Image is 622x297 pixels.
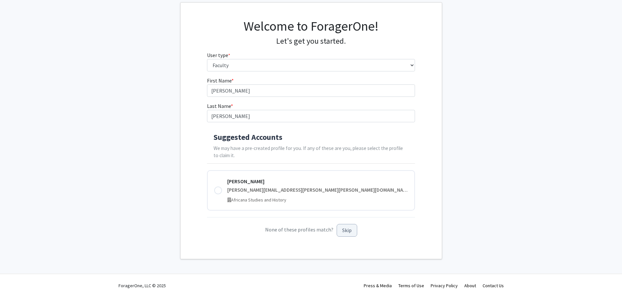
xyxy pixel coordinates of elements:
[464,283,476,289] a: About
[119,274,166,297] div: ForagerOne, LLC © 2025
[227,186,408,194] div: [PERSON_NAME][EMAIL_ADDRESS][PERSON_NAME][PERSON_NAME][DOMAIN_NAME]
[483,283,504,289] a: Contact Us
[231,197,286,203] span: Africana Studies and History
[207,18,415,34] h1: Welcome to ForagerOne!
[227,177,408,185] div: [PERSON_NAME]
[207,77,231,84] span: First Name
[337,224,357,237] button: Skip
[214,145,408,160] p: We may have a pre-created profile for you. If any of these are you, please select the profile to ...
[214,133,408,142] h4: Suggested Accounts
[207,224,415,237] p: None of these profiles match?
[207,103,231,109] span: Last Name
[5,268,28,292] iframe: Chat
[398,283,424,289] a: Terms of Use
[431,283,458,289] a: Privacy Policy
[207,51,230,59] label: User type
[207,37,415,46] h4: Let's get you started.
[364,283,392,289] a: Press & Media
